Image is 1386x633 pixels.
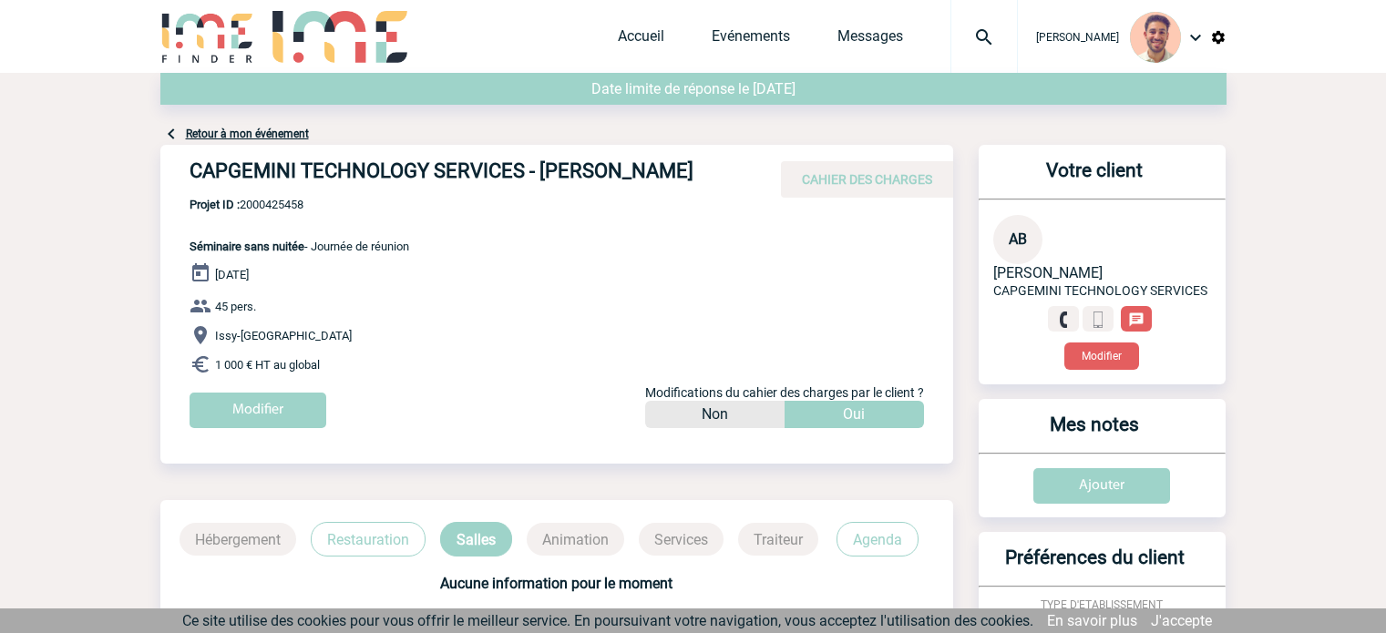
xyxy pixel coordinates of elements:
p: Restauration [311,522,426,556]
p: Agenda [837,522,919,556]
a: Evénements [712,27,790,53]
span: 45 pers. [215,300,256,313]
span: Séminaire sans nuitée [190,240,304,253]
h3: Votre client [986,159,1204,199]
span: Modifications du cahier des charges par le client ? [645,385,924,400]
span: 1 000 € HT au global [215,358,320,372]
p: Non [702,401,728,428]
span: AB [1009,230,1027,248]
span: - Journée de réunion [190,240,409,253]
span: Date limite de réponse le [DATE] [591,80,796,97]
span: [DATE] [215,268,249,281]
a: Messages [837,27,903,53]
span: CAPGEMINI TECHNOLOGY SERVICES [993,283,1207,298]
p: Traiteur [738,523,818,556]
a: Accueil [618,27,664,53]
h4: CAPGEMINI TECHNOLOGY SERVICES - [PERSON_NAME] [190,159,736,190]
button: Modifier [1064,342,1139,370]
span: [PERSON_NAME] [993,264,1103,281]
span: [PERSON_NAME] [1036,31,1119,44]
img: IME-Finder [160,11,255,63]
p: Salles [440,522,512,556]
b: Projet ID : [190,198,240,211]
img: portable.png [1090,311,1106,328]
h3: Aucune information pour le moment [179,575,935,592]
input: Ajouter [1033,468,1170,504]
input: Modifier [190,393,326,428]
span: TYPE D'ETABLISSEMENT [1041,598,1163,611]
span: CAHIER DES CHARGES [802,172,932,187]
h3: Préférences du client [986,546,1204,586]
p: Hébergement [180,523,296,556]
span: Issy-[GEOGRAPHIC_DATA] [215,329,352,342]
a: En savoir plus [1047,612,1137,629]
img: 132114-0.jpg [1130,12,1181,63]
p: Oui [843,401,865,428]
h3: Mes notes [986,413,1204,453]
a: Retour à mon événement [186,128,309,140]
p: Animation [527,523,624,556]
img: chat-24-px-w.png [1128,311,1145,328]
span: 2000425458 [190,198,409,211]
img: fixe.png [1055,311,1072,328]
span: Ce site utilise des cookies pour vous offrir le meilleur service. En poursuivant votre navigation... [182,612,1033,629]
p: Services [639,523,724,556]
a: J'accepte [1151,612,1212,629]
